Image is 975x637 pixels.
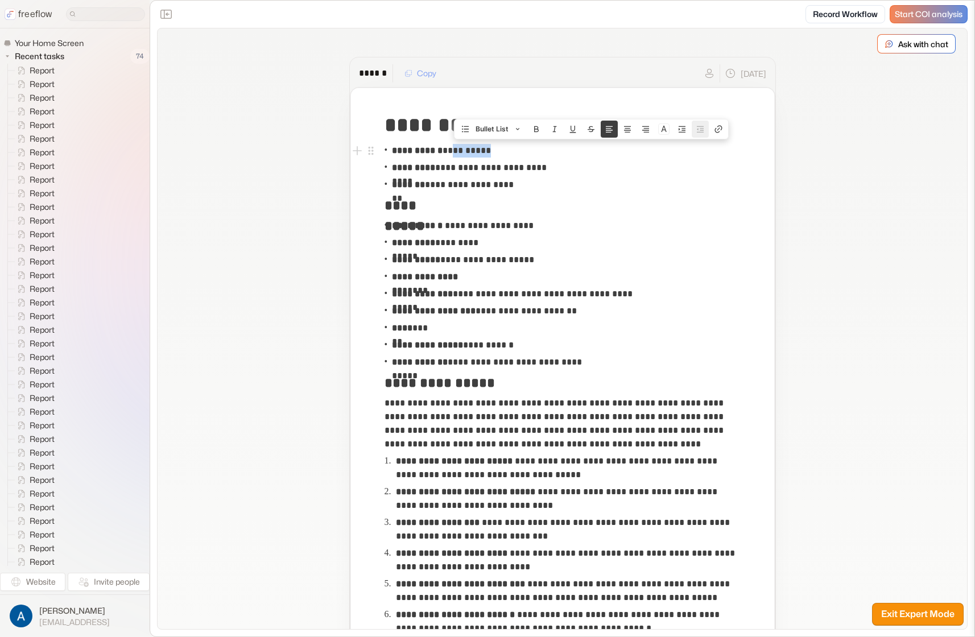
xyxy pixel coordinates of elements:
span: Report [27,365,58,377]
a: Report [8,296,59,309]
a: Report [8,419,59,432]
span: Report [27,188,58,199]
a: Report [8,364,59,378]
a: Report [8,214,59,227]
span: Report [27,351,58,363]
button: Add block [350,144,364,158]
button: Copy [398,64,443,82]
button: Italic [546,121,563,138]
span: Report [27,270,58,281]
span: Report [27,420,58,431]
span: Report [27,379,58,390]
a: Report [8,187,59,200]
button: Bullet List [456,121,527,138]
span: Report [27,447,58,458]
span: Report [27,461,58,472]
a: Report [8,309,59,323]
span: Report [27,106,58,117]
span: Bullet List [476,121,509,138]
span: Report [27,529,58,540]
a: Report [8,337,59,350]
span: Report [27,133,58,144]
span: Report [27,147,58,158]
a: Your Home Screen [3,38,88,49]
button: Strike [582,121,600,138]
a: Report [8,500,59,514]
span: Report [27,392,58,404]
a: Report [8,514,59,528]
span: Report [27,242,58,254]
button: Align text left [601,121,618,138]
span: Report [27,201,58,213]
span: Report [27,297,58,308]
a: Report [8,487,59,500]
span: Recent tasks [13,51,68,62]
a: Report [8,159,59,173]
span: Report [27,119,58,131]
a: Record Workflow [805,5,885,23]
a: Report [8,105,59,118]
button: Unnest block [692,121,709,138]
span: Your Home Screen [13,38,87,49]
a: Report [8,405,59,419]
a: Report [8,91,59,105]
a: Report [8,200,59,214]
a: Report [8,173,59,187]
span: Report [27,78,58,90]
span: Report [27,283,58,295]
a: Report [8,132,59,146]
a: Report [8,541,59,555]
button: Close the sidebar [157,5,175,23]
span: Report [27,324,58,336]
a: Report [8,378,59,391]
a: Report [8,77,59,91]
button: Recent tasks [3,49,69,63]
button: Bold [528,121,545,138]
span: Report [27,556,58,568]
span: Report [27,92,58,104]
button: Create link [710,121,727,138]
button: Exit Expert Mode [872,603,964,626]
span: Report [27,174,58,185]
span: Start COI analysis [895,10,962,19]
a: Report [8,268,59,282]
span: Report [27,256,58,267]
a: Report [8,432,59,446]
a: Start COI analysis [890,5,968,23]
a: Report [8,460,59,473]
span: Report [27,433,58,445]
span: Report [27,65,58,76]
span: Report [27,543,58,554]
a: Report [8,118,59,132]
a: Report [8,391,59,405]
a: Report [8,350,59,364]
span: Report [27,338,58,349]
span: [PERSON_NAME] [39,605,110,617]
a: Report [8,146,59,159]
a: Report [8,446,59,460]
span: Report [27,406,58,417]
a: freeflow [5,7,52,21]
span: Report [27,515,58,527]
button: Nest block [674,121,691,138]
span: Report [27,474,58,486]
span: Report [27,311,58,322]
span: [EMAIL_ADDRESS] [39,617,110,627]
span: Report [27,229,58,240]
button: Align text right [637,121,654,138]
a: Report [8,473,59,487]
span: 74 [130,49,150,64]
span: Report [27,215,58,226]
p: Ask with chat [898,38,948,50]
a: Report [8,282,59,296]
span: Report [27,488,58,499]
button: Open block menu [364,144,378,158]
a: Report [8,241,59,255]
span: Report [27,502,58,513]
button: Align text center [619,121,636,138]
p: [DATE] [741,68,766,80]
button: [PERSON_NAME][EMAIL_ADDRESS] [7,602,143,630]
a: Report [8,528,59,541]
a: Report [8,555,59,569]
a: Report [8,64,59,77]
